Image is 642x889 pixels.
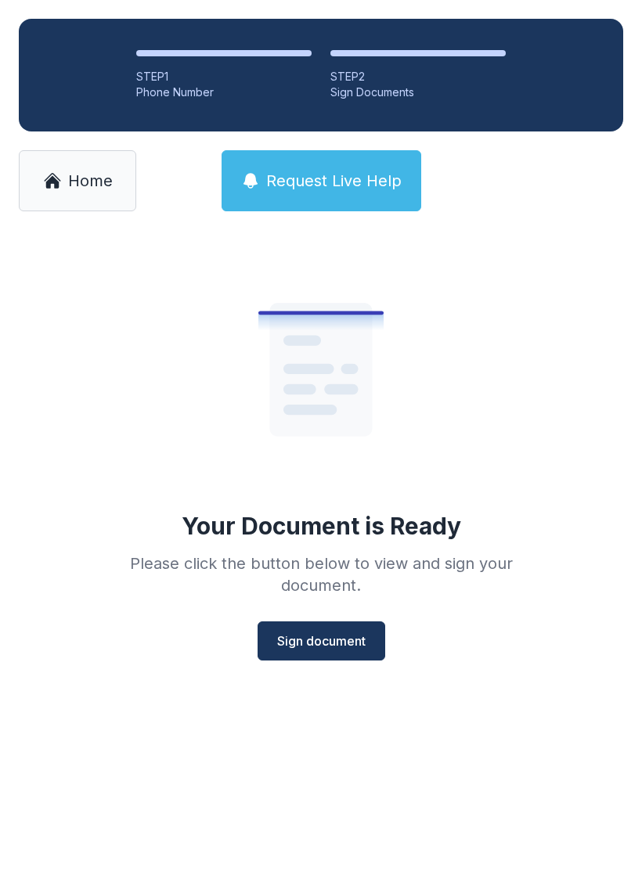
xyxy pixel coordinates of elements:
div: STEP 2 [330,69,506,85]
div: Please click the button below to view and sign your document. [96,552,546,596]
div: Your Document is Ready [182,512,461,540]
span: Sign document [277,632,366,650]
div: Sign Documents [330,85,506,100]
div: Phone Number [136,85,312,100]
span: Home [68,170,113,192]
div: STEP 1 [136,69,312,85]
span: Request Live Help [266,170,402,192]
